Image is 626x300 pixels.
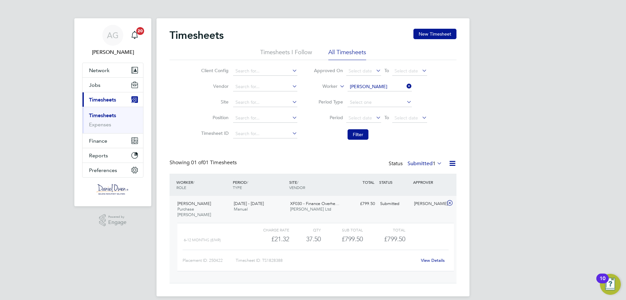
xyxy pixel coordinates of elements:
span: / [193,180,194,185]
div: £799.50 [321,234,363,245]
span: [PERSON_NAME] [177,201,211,206]
button: Jobs [82,78,143,92]
input: Select one [348,98,412,107]
a: Go to home page [82,184,143,195]
div: SITE [288,176,344,193]
span: 01 of [191,159,203,166]
li: Timesheets I Follow [260,48,312,60]
input: Search for... [233,82,297,91]
div: Showing [170,159,238,166]
li: All Timesheets [328,48,366,60]
button: Finance [82,134,143,148]
span: [DATE] - [DATE] [234,201,264,206]
label: Vendor [199,83,229,89]
input: Search for... [233,67,297,76]
span: / [297,180,298,185]
button: Timesheets [82,92,143,107]
div: Placement ID: 250422 [183,255,236,266]
button: New Timesheet [413,29,456,39]
div: APPROVER [411,176,445,188]
span: To [382,66,391,75]
img: danielowen-logo-retina.png [97,184,129,195]
label: Period Type [314,99,343,105]
button: Reports [82,148,143,163]
input: Search for... [233,114,297,123]
span: ROLE [176,185,186,190]
span: 6-12 Months (£/HR) [184,238,221,242]
span: Timesheets [89,97,116,103]
a: Timesheets [89,112,116,118]
label: Position [199,115,229,120]
div: £799.50 [344,198,378,209]
div: STATUS [378,176,411,188]
span: 20 [136,27,144,35]
span: VENDOR [289,185,305,190]
span: Manual [234,206,248,212]
div: 10 [600,278,605,287]
div: Timesheets [82,107,143,133]
div: Timesheet ID: TS1828388 [236,255,417,266]
button: Network [82,63,143,77]
span: [PERSON_NAME] Ltd [290,206,331,212]
div: Total [363,226,405,234]
div: [PERSON_NAME] [411,198,445,209]
span: / [247,180,248,185]
div: QTY [289,226,321,234]
input: Search for... [233,98,297,107]
span: Jobs [89,82,100,88]
input: Search for... [348,82,412,91]
div: Status [389,159,443,168]
a: 20 [128,25,141,46]
div: Submitted [378,198,411,209]
span: AG [107,31,119,39]
label: Client Config [199,68,229,73]
span: Preferences [89,167,117,173]
span: 1 [433,160,436,167]
button: Open Resource Center, 10 new notifications [600,274,621,295]
a: Powered byEngage [99,214,127,227]
div: 37.50 [289,234,321,245]
span: Select date [349,68,372,74]
span: XF030 - Finance Overhe… [290,201,339,206]
span: Powered by [108,214,127,220]
span: Network [89,67,110,73]
div: £21.32 [247,234,289,245]
label: Timesheet ID [199,130,229,136]
nav: Main navigation [74,18,151,206]
span: To [382,113,391,122]
div: Sub Total [321,226,363,234]
span: Engage [108,220,127,225]
span: Finance [89,138,107,144]
input: Search for... [233,129,297,138]
label: Site [199,99,229,105]
a: View Details [421,258,445,263]
label: Submitted [408,160,442,167]
div: Charge rate [247,226,289,234]
div: PERIOD [231,176,288,193]
a: Expenses [89,121,111,128]
label: Period [314,115,343,120]
button: Filter [348,129,368,140]
span: Purchase [PERSON_NAME] [177,206,211,217]
span: Reports [89,152,108,159]
span: £799.50 [384,235,405,243]
span: TOTAL [363,180,374,185]
label: Worker [308,83,337,90]
span: Select date [349,115,372,121]
span: TYPE [233,185,242,190]
div: WORKER [175,176,231,193]
label: Approved On [314,68,343,73]
button: Preferences [82,163,143,177]
span: Select date [395,68,418,74]
span: Amy Garcia [82,48,143,56]
span: 01 Timesheets [191,159,237,166]
span: Select date [395,115,418,121]
a: AG[PERSON_NAME] [82,25,143,56]
h2: Timesheets [170,29,224,42]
